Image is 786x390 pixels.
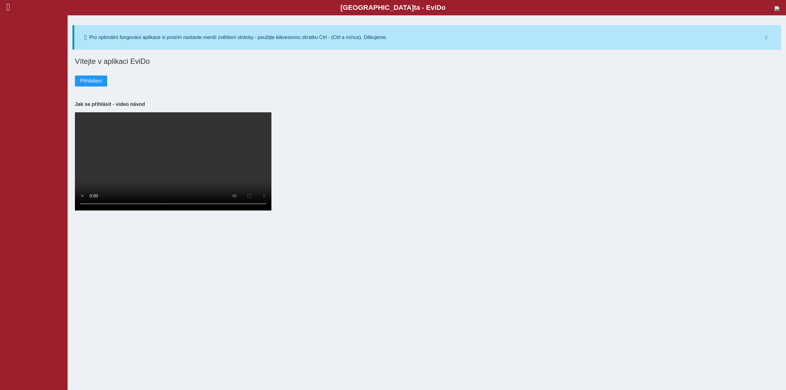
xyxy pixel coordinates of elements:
[442,4,446,11] span: o
[436,4,441,11] span: D
[75,101,779,107] h3: Jak se přihlásit - video návod
[18,4,768,12] b: [GEOGRAPHIC_DATA] a - Evi
[75,112,271,210] video: Your browser does not support the video tag.
[75,75,107,87] button: Přihlášení
[80,78,102,84] span: Přihlášení
[89,35,387,40] div: Pro optimální fungování aplikace si prosím nastavte menší zvětšení stránky - použijte klávesovou ...
[414,4,416,11] span: t
[75,57,779,66] h1: Vítejte v aplikaci EviDo
[775,6,780,11] img: logo_web_su.png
